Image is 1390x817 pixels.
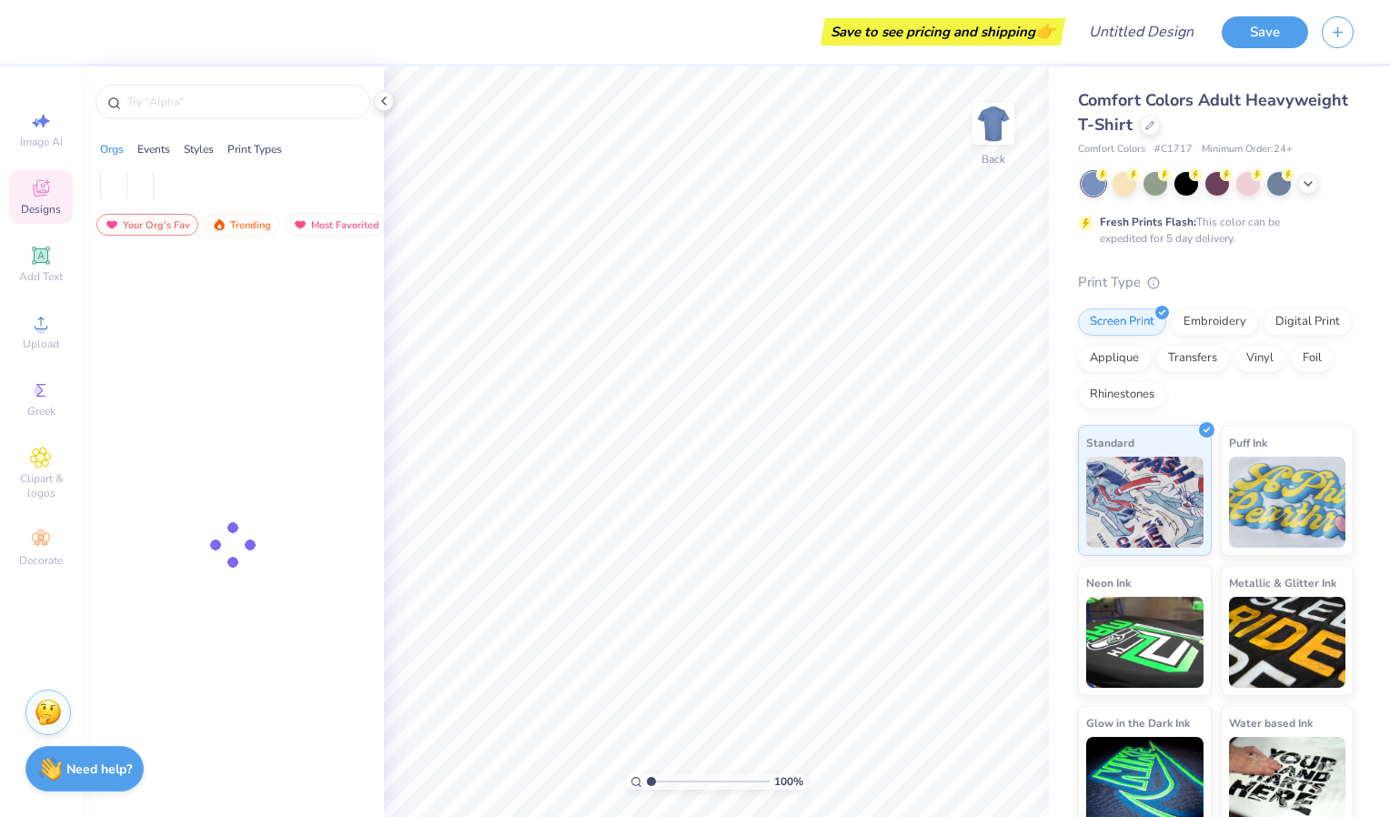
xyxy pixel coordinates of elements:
[9,471,73,500] span: Clipart & logos
[21,202,61,217] span: Designs
[23,337,59,351] span: Upload
[227,141,282,157] div: Print Types
[105,218,119,231] img: most_fav.gif
[1202,142,1293,157] span: Minimum Order: 24 +
[1086,457,1204,548] img: Standard
[1234,345,1285,372] div: Vinyl
[1086,433,1134,452] span: Standard
[975,106,1012,142] img: Back
[1074,14,1208,50] input: Untitled Design
[66,761,132,778] strong: Need help?
[1078,308,1166,336] div: Screen Print
[1086,713,1190,732] span: Glow in the Dark Ink
[825,18,1061,45] div: Save to see pricing and shipping
[1078,272,1354,293] div: Print Type
[982,151,1005,167] div: Back
[1229,433,1267,452] span: Puff Ink
[293,218,307,231] img: most_fav.gif
[204,214,279,236] div: Trending
[1078,89,1348,136] span: Comfort Colors Adult Heavyweight T-Shirt
[1229,713,1313,732] span: Water based Ink
[1035,20,1055,42] span: 👉
[285,214,388,236] div: Most Favorited
[126,93,358,111] input: Try "Alpha"
[1156,345,1229,372] div: Transfers
[1172,308,1258,336] div: Embroidery
[1154,142,1193,157] span: # C1717
[1229,573,1336,592] span: Metallic & Glitter Ink
[19,269,63,284] span: Add Text
[19,553,63,568] span: Decorate
[137,141,170,157] div: Events
[100,141,124,157] div: Orgs
[27,404,55,419] span: Greek
[1086,573,1131,592] span: Neon Ink
[1100,215,1196,229] strong: Fresh Prints Flash:
[184,141,214,157] div: Styles
[20,135,63,149] span: Image AI
[1078,345,1151,372] div: Applique
[1229,457,1346,548] img: Puff Ink
[774,773,803,790] span: 100 %
[1086,597,1204,688] img: Neon Ink
[1222,16,1308,48] button: Save
[1264,308,1352,336] div: Digital Print
[212,218,227,231] img: trending.gif
[1229,597,1346,688] img: Metallic & Glitter Ink
[1100,214,1324,247] div: This color can be expedited for 5 day delivery.
[1291,345,1334,372] div: Foil
[1078,381,1166,408] div: Rhinestones
[1078,142,1145,157] span: Comfort Colors
[96,214,198,236] div: Your Org's Fav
